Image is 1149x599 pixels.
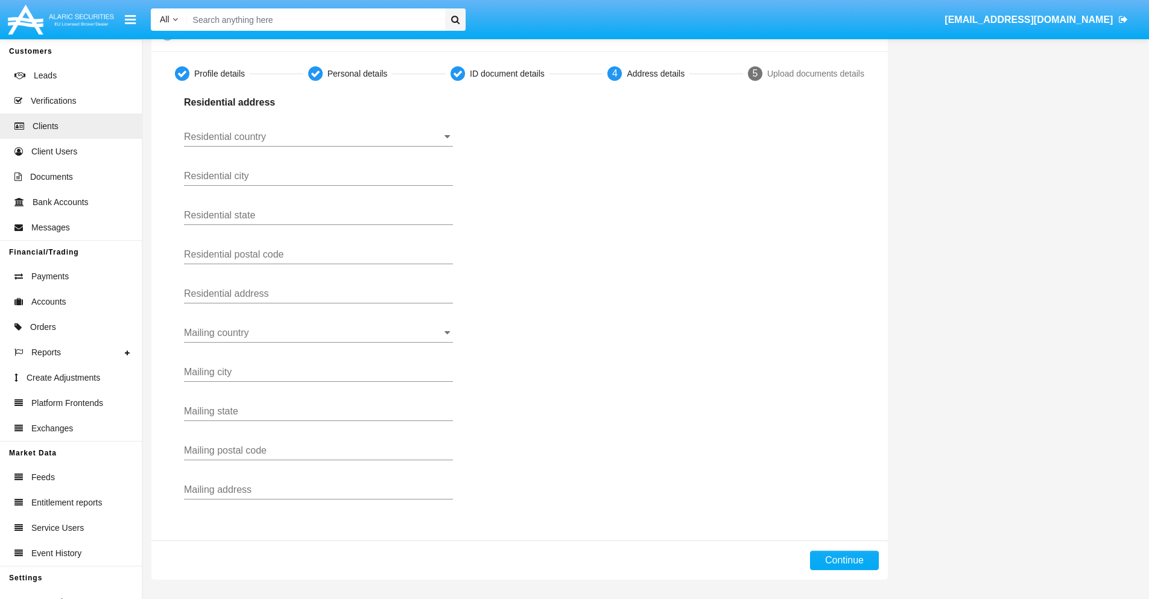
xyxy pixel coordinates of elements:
[810,551,879,570] button: Continue
[939,3,1134,37] a: [EMAIL_ADDRESS][DOMAIN_NAME]
[31,471,55,484] span: Feeds
[627,68,685,80] div: Address details
[30,321,56,334] span: Orders
[31,221,70,234] span: Messages
[945,14,1113,25] span: [EMAIL_ADDRESS][DOMAIN_NAME]
[194,68,245,80] div: Profile details
[31,547,81,560] span: Event History
[752,68,758,78] span: 5
[6,2,116,37] img: Logo image
[160,14,169,24] span: All
[31,95,76,107] span: Verifications
[767,68,864,80] div: Upload documents details
[187,8,441,31] input: Search
[328,68,388,80] div: Personal details
[31,522,84,534] span: Service Users
[27,372,100,384] span: Create Adjustments
[31,296,66,308] span: Accounts
[31,145,77,158] span: Client Users
[31,346,61,359] span: Reports
[612,68,618,78] span: 4
[33,120,59,133] span: Clients
[31,496,103,509] span: Entitlement reports
[184,95,453,110] p: Residential address
[34,69,57,82] span: Leads
[151,13,187,26] a: All
[470,68,545,80] div: ID document details
[30,171,73,183] span: Documents
[31,422,73,435] span: Exchanges
[31,270,69,283] span: Payments
[33,196,89,209] span: Bank Accounts
[31,397,103,410] span: Platform Frontends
